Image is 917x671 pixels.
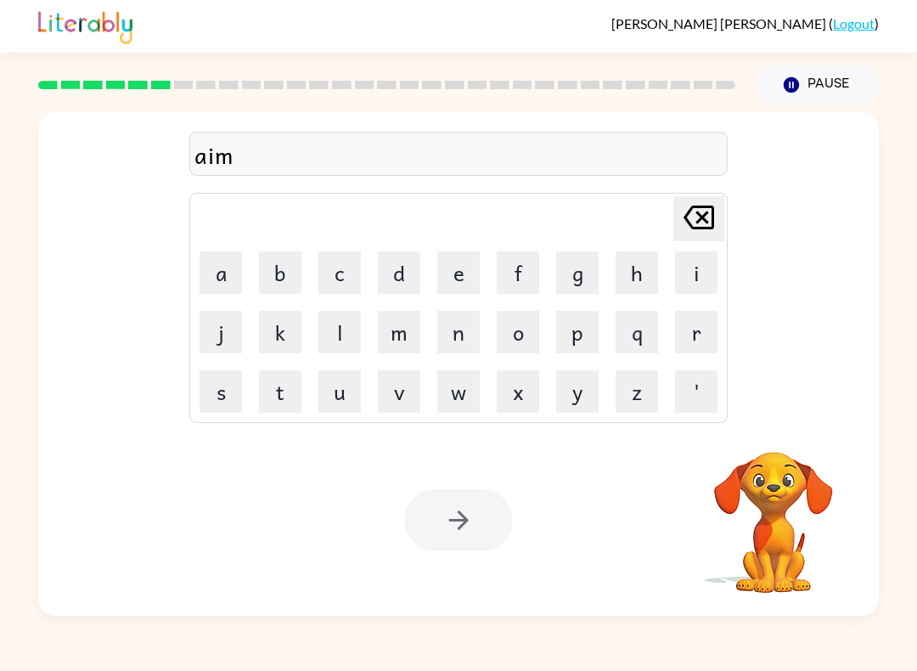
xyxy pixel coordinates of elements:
img: Literably [38,7,132,44]
button: f [497,251,539,294]
button: p [556,311,599,353]
button: g [556,251,599,294]
button: h [616,251,658,294]
button: m [378,311,420,353]
button: w [437,370,480,413]
button: i [675,251,717,294]
button: t [259,370,301,413]
button: z [616,370,658,413]
button: q [616,311,658,353]
video: Your browser must support playing .mp4 files to use Literably. Please try using another browser. [689,426,858,595]
button: x [497,370,539,413]
button: Pause [756,65,879,104]
button: r [675,311,717,353]
a: Logout [833,15,875,31]
button: n [437,311,480,353]
button: d [378,251,420,294]
button: a [200,251,242,294]
span: [PERSON_NAME] [PERSON_NAME] [611,15,829,31]
button: u [318,370,361,413]
button: ' [675,370,717,413]
button: v [378,370,420,413]
button: y [556,370,599,413]
button: l [318,311,361,353]
button: k [259,311,301,353]
div: ( ) [611,15,879,31]
button: e [437,251,480,294]
button: j [200,311,242,353]
button: b [259,251,301,294]
button: o [497,311,539,353]
div: aim [194,137,723,172]
button: s [200,370,242,413]
button: c [318,251,361,294]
